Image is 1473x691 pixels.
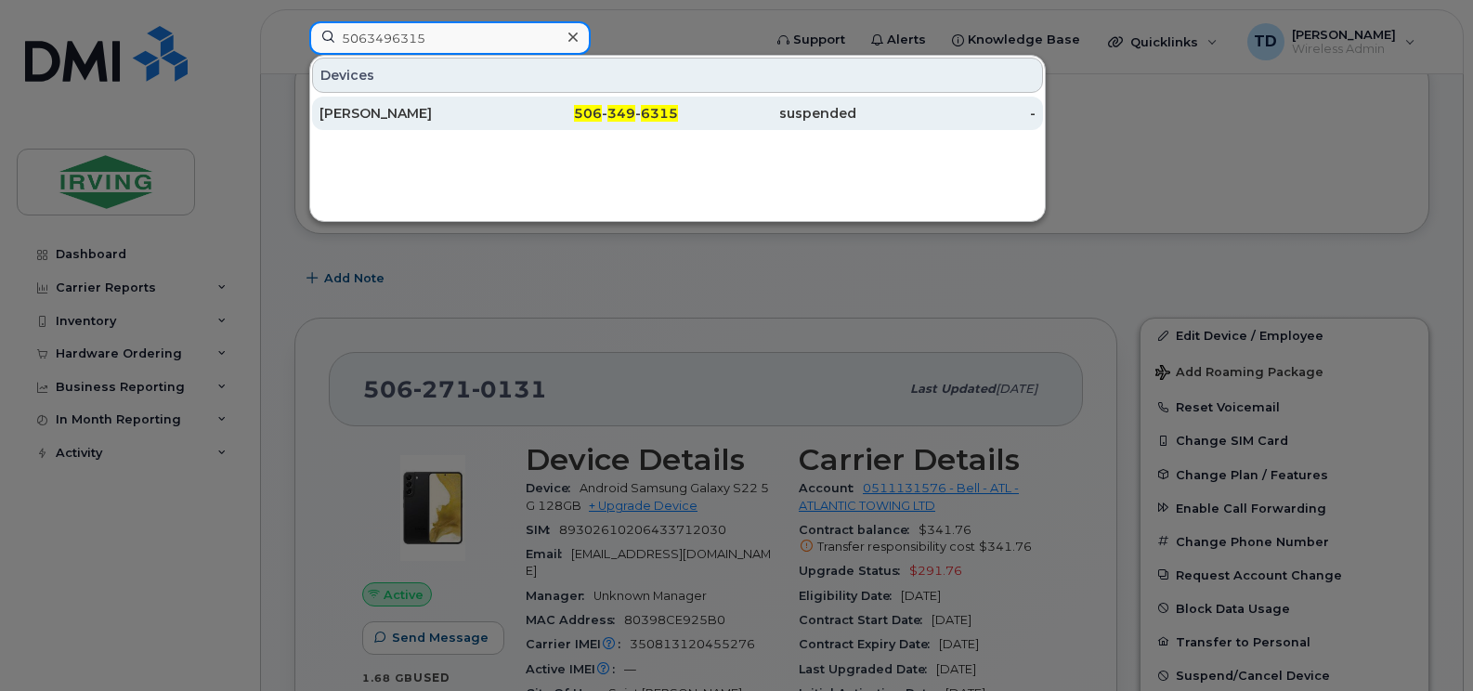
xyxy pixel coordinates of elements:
[607,105,635,122] span: 349
[641,105,678,122] span: 6315
[312,97,1043,130] a: [PERSON_NAME]506-349-6315suspended-
[312,58,1043,93] div: Devices
[319,104,499,123] div: [PERSON_NAME]
[309,21,591,55] input: Find something...
[499,104,678,123] div: - -
[856,104,1036,123] div: -
[678,104,857,123] div: suspended
[574,105,602,122] span: 506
